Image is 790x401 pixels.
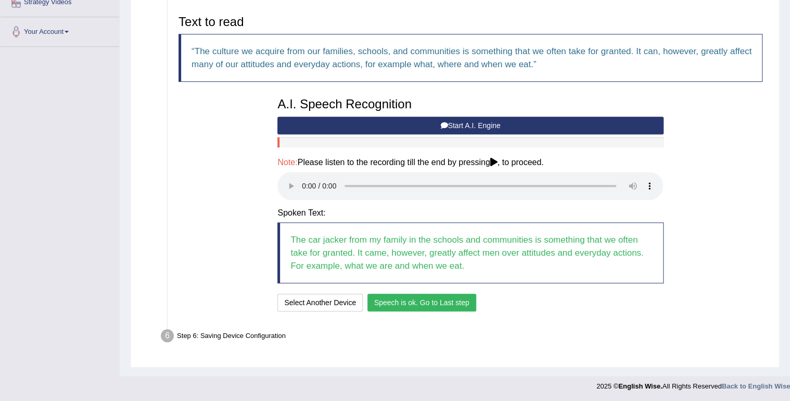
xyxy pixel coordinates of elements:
blockquote: The car jacker from my family in the schools and communities is something that we often take for ... [277,222,663,283]
strong: English Wise. [618,382,662,390]
button: Start A.I. Engine [277,117,663,134]
a: Your Account [1,17,119,43]
q: The culture we acquire from our families, schools, and communities is something that we often tak... [192,46,751,69]
div: Step 6: Saving Device Configuration [156,326,774,349]
span: Note: [277,158,297,167]
h3: A.I. Speech Recognition [277,97,663,111]
h4: Please listen to the recording till the end by pressing , to proceed. [277,158,663,167]
button: Select Another Device [277,294,363,311]
h3: Text to read [179,15,762,29]
div: 2025 © All Rights Reserved [596,376,790,391]
h4: Spoken Text: [277,208,663,218]
a: Back to English Wise [722,382,790,390]
button: Speech is ok. Go to Last step [367,294,476,311]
